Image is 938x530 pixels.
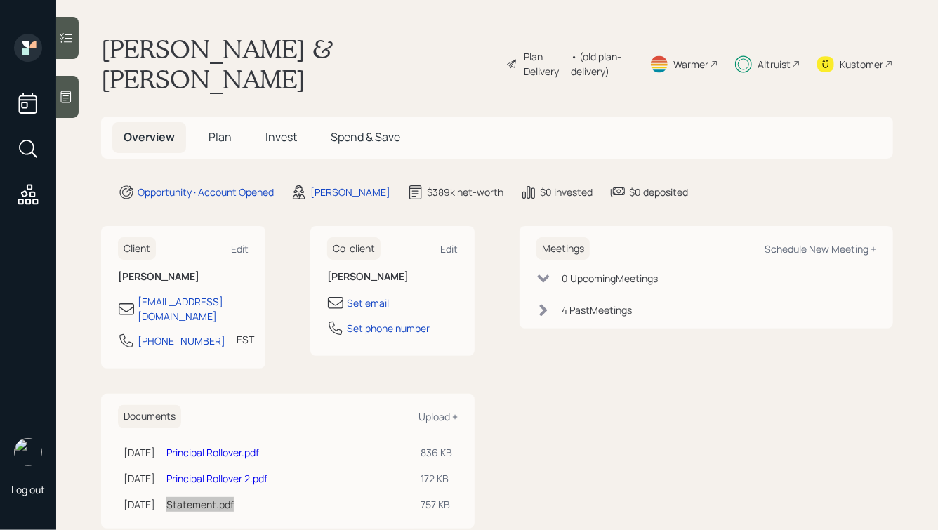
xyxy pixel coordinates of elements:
a: Principal Rollover.pdf [166,446,259,459]
div: Set email [347,296,389,310]
div: [PERSON_NAME] [310,185,390,199]
div: 836 KB [421,445,452,460]
span: Invest [265,129,297,145]
div: Plan Delivery [524,49,564,79]
h6: [PERSON_NAME] [327,271,458,283]
h6: Meetings [536,237,590,260]
h6: [PERSON_NAME] [118,271,249,283]
div: 0 Upcoming Meeting s [562,271,658,286]
div: [PHONE_NUMBER] [138,333,225,348]
div: [DATE] [124,445,155,460]
div: $389k net-worth [427,185,503,199]
span: Plan [209,129,232,145]
div: Schedule New Meeting + [765,242,876,256]
h6: Documents [118,405,181,428]
div: [DATE] [124,471,155,486]
div: 757 KB [421,497,452,512]
img: hunter_neumayer.jpg [14,438,42,466]
div: $0 deposited [629,185,688,199]
h6: Co-client [327,237,381,260]
div: Set phone number [347,321,430,336]
h1: [PERSON_NAME] & [PERSON_NAME] [101,34,495,94]
div: Warmer [673,57,708,72]
div: [DATE] [124,497,155,512]
div: [EMAIL_ADDRESS][DOMAIN_NAME] [138,294,249,324]
div: Altruist [758,57,791,72]
div: $0 invested [540,185,593,199]
div: EST [237,332,254,347]
div: Edit [440,242,458,256]
div: 4 Past Meeting s [562,303,632,317]
a: Principal Rollover 2.pdf [166,472,267,485]
span: Overview [124,129,175,145]
div: Upload + [418,410,458,423]
a: Statement.pdf [166,498,234,511]
div: Opportunity · Account Opened [138,185,274,199]
div: Edit [231,242,249,256]
div: Kustomer [840,57,883,72]
span: Spend & Save [331,129,400,145]
div: Log out [11,483,45,496]
h6: Client [118,237,156,260]
div: • (old plan-delivery) [571,49,633,79]
div: 172 KB [421,471,452,486]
